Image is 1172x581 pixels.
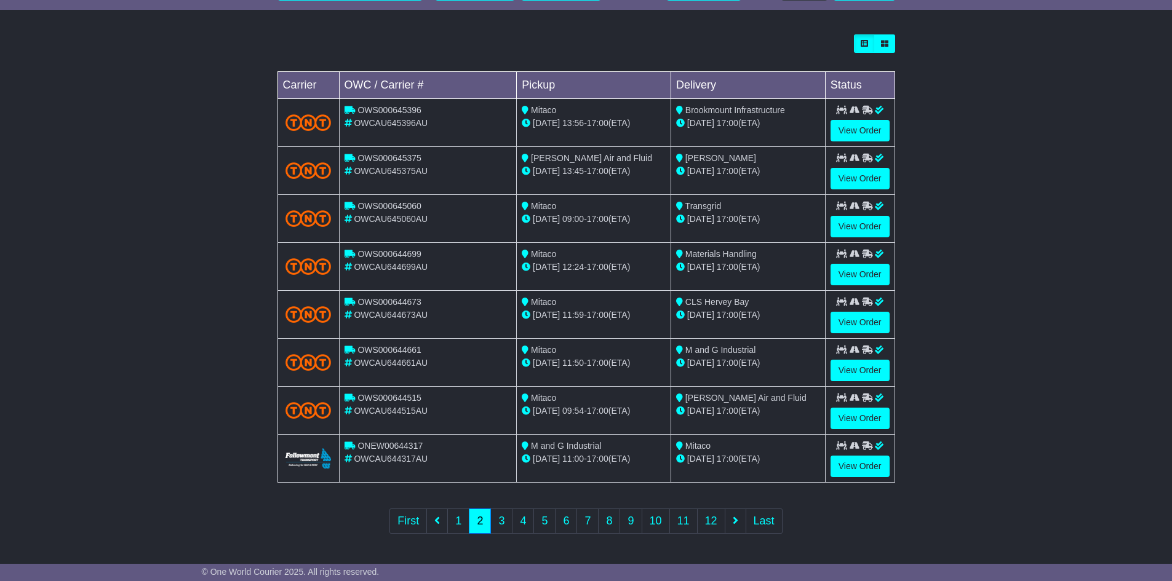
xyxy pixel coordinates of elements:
[576,508,599,534] a: 7
[531,441,601,451] span: M and G Industrial
[357,441,423,451] span: ONEW00644317
[354,358,428,368] span: OWCAU644661AU
[562,358,584,368] span: 11:50
[339,72,517,99] td: OWC / Carrier #
[533,118,560,128] span: [DATE]
[685,105,785,115] span: Brookmount Infrastructure
[357,201,421,211] span: OWS000645060
[687,166,714,176] span: [DATE]
[285,258,332,275] img: TNT_Domestic.png
[562,454,584,464] span: 11:00
[687,214,714,224] span: [DATE]
[354,118,428,128] span: OWCAU645396AU
[522,405,666,417] div: - (ETA)
[357,393,421,403] span: OWS000644515
[522,261,666,274] div: - (ETA)
[285,448,332,468] img: Followmont_Transport.png
[831,360,890,381] a: View Order
[685,153,756,163] span: [PERSON_NAME]
[354,454,428,464] span: OWCAU644317AU
[533,166,560,176] span: [DATE]
[831,264,890,285] a: View Order
[687,454,714,464] span: [DATE]
[687,262,714,272] span: [DATE]
[562,262,584,272] span: 12:24
[357,153,421,163] span: OWS000645375
[685,393,807,403] span: [PERSON_NAME] Air and Fluid
[469,508,491,534] a: 2
[285,114,332,131] img: TNT_Domestic.png
[522,309,666,322] div: - (ETA)
[357,297,421,307] span: OWS000644673
[285,306,332,323] img: TNT_Domestic.png
[531,393,556,403] span: Mitaco
[717,358,738,368] span: 17:00
[285,210,332,227] img: TNT_Domestic.png
[717,310,738,320] span: 17:00
[533,310,560,320] span: [DATE]
[676,357,820,370] div: (ETA)
[620,508,642,534] a: 9
[522,357,666,370] div: - (ETA)
[354,310,428,320] span: OWCAU644673AU
[676,405,820,417] div: (ETA)
[354,262,428,272] span: OWCAU644699AU
[831,216,890,237] a: View Order
[531,105,556,115] span: Mitaco
[676,309,820,322] div: (ETA)
[587,262,608,272] span: 17:00
[831,168,890,189] a: View Order
[389,508,427,534] a: First
[490,508,512,534] a: 3
[533,214,560,224] span: [DATE]
[685,441,711,451] span: Mitaco
[354,406,428,416] span: OWCAU644515AU
[687,358,714,368] span: [DATE]
[642,508,670,534] a: 10
[354,166,428,176] span: OWCAU645375AU
[285,354,332,371] img: TNT_Domestic.png
[562,166,584,176] span: 13:45
[685,345,755,355] span: M and G Industrial
[831,120,890,141] a: View Order
[831,408,890,429] a: View Order
[522,453,666,465] div: - (ETA)
[717,406,738,416] span: 17:00
[517,72,671,99] td: Pickup
[685,297,749,307] span: CLS Hervey Bay
[202,567,380,577] span: © One World Courier 2025. All rights reserved.
[587,214,608,224] span: 17:00
[531,345,556,355] span: Mitaco
[697,508,725,534] a: 12
[555,508,577,534] a: 6
[717,214,738,224] span: 17:00
[354,214,428,224] span: OWCAU645060AU
[831,456,890,477] a: View Order
[676,117,820,130] div: (ETA)
[357,249,421,259] span: OWS000644699
[687,118,714,128] span: [DATE]
[533,508,556,534] a: 5
[357,105,421,115] span: OWS000645396
[676,213,820,226] div: (ETA)
[357,345,421,355] span: OWS000644661
[533,262,560,272] span: [DATE]
[746,508,783,534] a: Last
[587,358,608,368] span: 17:00
[522,213,666,226] div: - (ETA)
[676,453,820,465] div: (ETA)
[676,165,820,178] div: (ETA)
[687,310,714,320] span: [DATE]
[587,454,608,464] span: 17:00
[512,508,534,534] a: 4
[531,297,556,307] span: Mitaco
[825,72,895,99] td: Status
[685,249,757,259] span: Materials Handling
[533,358,560,368] span: [DATE]
[717,166,738,176] span: 17:00
[685,201,722,211] span: Transgrid
[598,508,620,534] a: 8
[533,406,560,416] span: [DATE]
[687,406,714,416] span: [DATE]
[562,118,584,128] span: 13:56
